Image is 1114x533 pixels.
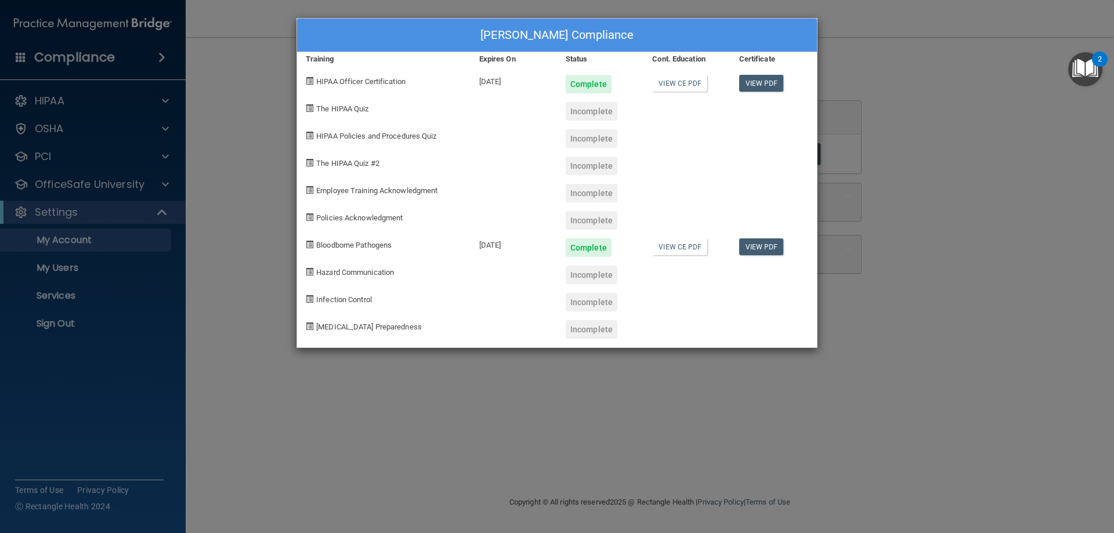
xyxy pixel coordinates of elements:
[566,157,617,175] div: Incomplete
[643,52,730,66] div: Cont. Education
[566,293,617,311] div: Incomplete
[316,186,437,195] span: Employee Training Acknowledgment
[471,66,557,93] div: [DATE]
[566,211,617,230] div: Incomplete
[566,102,617,121] div: Incomplete
[566,129,617,148] div: Incomplete
[739,238,784,255] a: View PDF
[316,132,436,140] span: HIPAA Policies and Procedures Quiz
[471,52,557,66] div: Expires On
[566,75,612,93] div: Complete
[471,230,557,257] div: [DATE]
[566,320,617,339] div: Incomplete
[566,266,617,284] div: Incomplete
[1098,59,1102,74] div: 2
[316,241,392,249] span: Bloodborne Pathogens
[316,104,368,113] span: The HIPAA Quiz
[1068,52,1102,86] button: Open Resource Center, 2 new notifications
[316,77,406,86] span: HIPAA Officer Certification
[730,52,817,66] div: Certificate
[316,213,403,222] span: Policies Acknowledgment
[297,19,817,52] div: [PERSON_NAME] Compliance
[566,184,617,202] div: Incomplete
[297,52,471,66] div: Training
[316,295,372,304] span: Infection Control
[557,52,643,66] div: Status
[652,75,707,92] a: View CE PDF
[739,75,784,92] a: View PDF
[316,268,394,277] span: Hazard Communication
[316,322,422,331] span: [MEDICAL_DATA] Preparedness
[566,238,612,257] div: Complete
[652,238,707,255] a: View CE PDF
[316,159,379,168] span: The HIPAA Quiz #2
